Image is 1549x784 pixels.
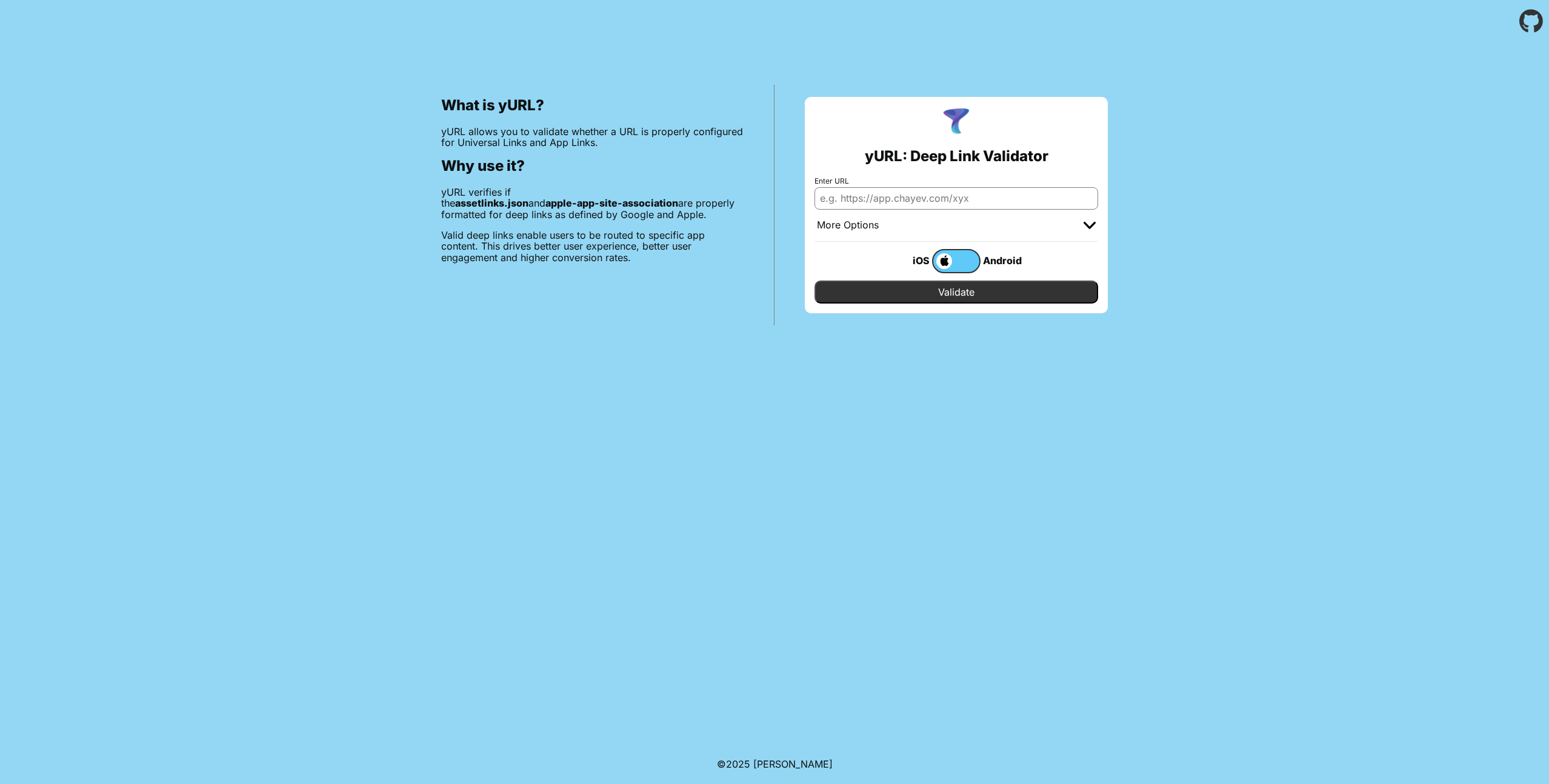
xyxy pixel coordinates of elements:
div: iOS [884,253,932,268]
label: Enter URL [814,177,1098,185]
footer: © [717,744,833,784]
a: Michael Ibragimchayev's Personal Site [753,758,833,770]
p: Valid deep links enable users to be routed to specific app content. This drives better user exper... [441,230,744,263]
h2: What is yURL? [441,97,744,114]
h2: Why use it? [441,158,744,174]
b: apple-app-site-association [545,197,678,209]
img: yURL Logo [941,107,972,138]
div: Android [981,253,1029,268]
p: yURL allows you to validate whether a URL is properly configured for Universal Links and App Links. [441,126,744,148]
img: chevron [1084,222,1096,229]
h2: yURL: Deep Link Validator [865,148,1048,165]
b: assetlinks.json [455,197,528,209]
p: yURL verifies if the and are properly formatted for deep links as defined by Google and Apple. [441,187,744,220]
span: 2025 [726,758,750,770]
input: e.g. https://app.chayev.com/xyx [814,187,1098,209]
div: More Options [817,219,879,231]
input: Validate [814,281,1098,304]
